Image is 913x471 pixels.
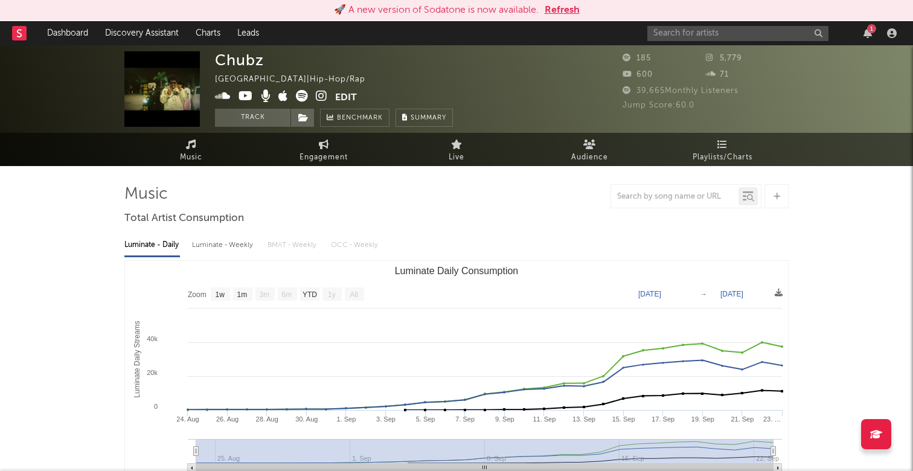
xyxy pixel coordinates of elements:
text: YTD [303,290,317,299]
button: Summary [396,109,453,127]
span: Playlists/Charts [693,150,752,165]
text: 40k [147,335,158,342]
text: 11. Sep [533,415,556,423]
a: Engagement [257,133,390,166]
div: [GEOGRAPHIC_DATA] | Hip-Hop/Rap [215,72,379,87]
text: All [350,290,357,299]
span: Benchmark [337,111,383,126]
span: Live [449,150,464,165]
span: Music [180,150,202,165]
text: 1w [216,290,225,299]
span: 71 [706,71,729,78]
a: Dashboard [39,21,97,45]
span: 39,665 Monthly Listeners [623,87,738,95]
text: 15. Sep [612,415,635,423]
span: 600 [623,71,653,78]
span: Audience [571,150,608,165]
text: 24. Aug [176,415,199,423]
a: Music [124,133,257,166]
button: Edit [335,90,357,105]
a: Discovery Assistant [97,21,187,45]
text: 5. Sep [416,415,435,423]
text: 0 [154,403,158,410]
span: 5,779 [706,54,742,62]
span: 185 [623,54,651,62]
text: 7. Sep [455,415,475,423]
text: 19. Sep [691,415,714,423]
span: Jump Score: 60.0 [623,101,694,109]
text: → [700,290,707,298]
text: 28. Aug [256,415,278,423]
text: 13. Sep [572,415,595,423]
text: 9. Sep [495,415,514,423]
button: 1 [863,28,872,38]
text: 1. Sep [336,415,356,423]
span: Summary [411,115,446,121]
a: Leads [229,21,267,45]
a: Benchmark [320,109,389,127]
text: 17. Sep [652,415,674,423]
input: Search for artists [647,26,828,41]
a: Live [390,133,523,166]
text: 20k [147,369,158,376]
button: Track [215,109,290,127]
div: Luminate - Daily [124,235,180,255]
text: 22. Sep [756,455,779,462]
text: [DATE] [638,290,661,298]
text: 23. … [763,415,781,423]
span: Total Artist Consumption [124,211,244,226]
text: 3. Sep [376,415,396,423]
div: Luminate - Weekly [192,235,255,255]
span: Engagement [300,150,348,165]
text: 21. Sep [731,415,754,423]
text: 30. Aug [295,415,318,423]
text: 1y [328,290,336,299]
text: Luminate Daily Consumption [395,266,519,276]
text: Zoom [188,290,207,299]
text: [DATE] [720,290,743,298]
a: Charts [187,21,229,45]
input: Search by song name or URL [611,192,738,202]
button: Refresh [545,3,580,18]
text: 3m [260,290,270,299]
text: Luminate Daily Streams [133,321,141,397]
div: Chubz [215,51,264,69]
text: 1m [237,290,248,299]
a: Audience [523,133,656,166]
div: 1 [867,24,876,33]
div: 🚀 A new version of Sodatone is now available. [334,3,539,18]
a: Playlists/Charts [656,133,789,166]
text: 26. Aug [216,415,239,423]
text: 6m [282,290,292,299]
